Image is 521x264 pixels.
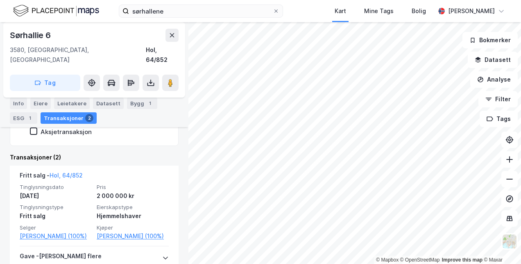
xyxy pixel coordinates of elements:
[20,211,92,221] div: Fritt salg
[50,172,83,179] a: Hol, 64/852
[13,4,99,18] img: logo.f888ab2527a4732fd821a326f86c7f29.svg
[10,152,179,162] div: Transaksjoner (2)
[480,225,521,264] div: Kontrollprogram for chat
[97,191,169,201] div: 2 000 000 kr
[20,171,83,184] div: Fritt salg -
[26,114,34,122] div: 1
[335,6,346,16] div: Kart
[376,257,399,263] a: Mapbox
[54,98,90,109] div: Leietakere
[20,224,92,231] span: Selger
[400,257,440,263] a: OpenStreetMap
[412,6,426,16] div: Bolig
[468,52,518,68] button: Datasett
[146,45,179,65] div: Hol, 64/852
[97,211,169,221] div: Hjemmelshaver
[97,224,169,231] span: Kjøper
[20,231,92,241] a: [PERSON_NAME] (100%)
[10,45,146,65] div: 3580, [GEOGRAPHIC_DATA], [GEOGRAPHIC_DATA]
[462,32,518,48] button: Bokmerker
[97,184,169,191] span: Pris
[97,204,169,211] span: Eierskapstype
[480,225,521,264] iframe: Chat Widget
[480,111,518,127] button: Tags
[20,191,92,201] div: [DATE]
[93,98,124,109] div: Datasett
[10,29,52,42] div: Sørhallie 6
[41,128,92,136] div: Aksjetransaksjon
[127,98,157,109] div: Bygg
[97,231,169,241] a: [PERSON_NAME] (100%)
[10,112,37,124] div: ESG
[30,98,51,109] div: Eiere
[442,257,482,263] a: Improve this map
[470,71,518,88] button: Analyse
[10,75,80,91] button: Tag
[146,99,154,107] div: 1
[364,6,394,16] div: Mine Tags
[41,112,97,124] div: Transaksjoner
[20,184,92,191] span: Tinglysningsdato
[448,6,495,16] div: [PERSON_NAME]
[10,98,27,109] div: Info
[129,5,273,17] input: Søk på adresse, matrikkel, gårdeiere, leietakere eller personer
[85,114,93,122] div: 2
[478,91,518,107] button: Filter
[20,204,92,211] span: Tinglysningstype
